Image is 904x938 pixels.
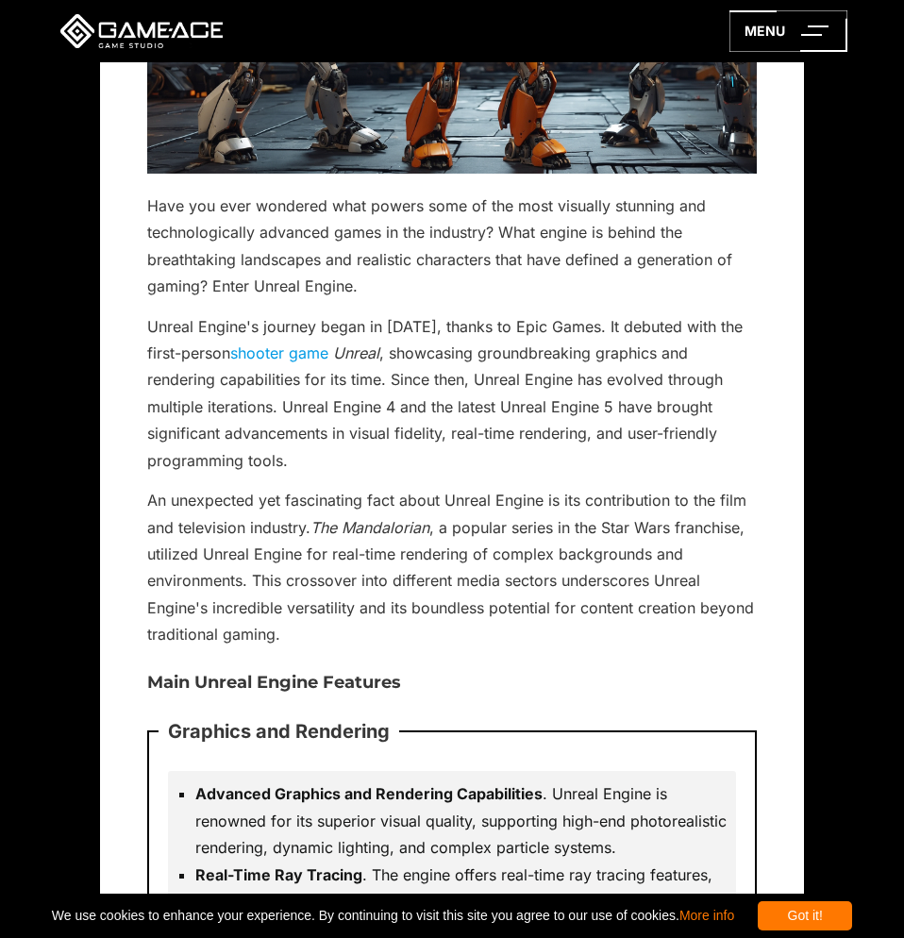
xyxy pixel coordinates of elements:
[52,901,734,930] span: We use cookies to enhance your experience. By continuing to visit this site you agree to our use ...
[195,865,362,884] strong: Real-Time Ray Tracing
[195,784,543,803] strong: Advanced Graphics and Rendering Capabilities
[159,706,399,759] p: Graphics and Rendering
[147,193,757,300] p: Have you ever wondered what powers some of the most visually stunning and technologically advance...
[310,518,429,537] em: The Mandalorian
[758,901,852,930] div: Got it!
[333,343,379,362] em: Unreal
[729,10,847,52] a: menu
[147,487,757,648] p: An unexpected yet fascinating fact about Unreal Engine is its contribution to the film and televi...
[230,343,328,362] a: shooter game
[195,780,727,861] li: . Unreal Engine is renowned for its superior visual quality, supporting high-end photorealistic r...
[147,313,757,475] p: Unreal Engine's journey began in [DATE], thanks to Epic Games. It debuted with the first-person ,...
[147,674,757,693] h3: Main Unreal Engine Features
[679,908,734,923] a: More info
